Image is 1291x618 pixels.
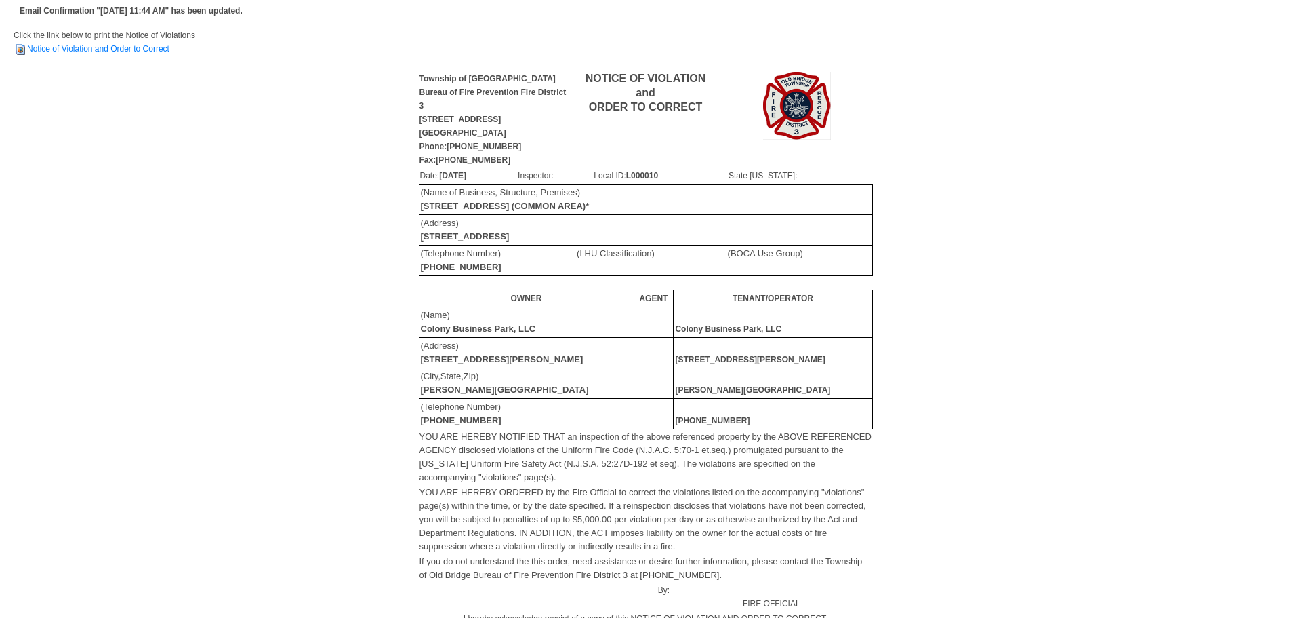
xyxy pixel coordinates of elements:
b: [PERSON_NAME][GEOGRAPHIC_DATA] [675,385,830,395]
font: If you do not understand the this order, need assistance or desire further information, please co... [419,556,863,580]
b: [STREET_ADDRESS][PERSON_NAME] [421,354,583,364]
font: (BOCA Use Group) [728,248,803,258]
font: (LHU Classification) [577,248,655,258]
b: OWNER [511,294,542,303]
b: [DATE] [439,171,466,180]
td: FIRE OFFICIAL [670,583,872,611]
td: Local ID: [593,168,728,183]
td: By: [419,583,671,611]
b: L000010 [626,171,658,180]
font: YOU ARE HEREBY ORDERED by the Fire Official to correct the violations listed on the accompanying ... [419,487,866,552]
font: (Name) [421,310,536,334]
b: NOTICE OF VIOLATION and ORDER TO CORRECT [586,73,705,113]
b: [STREET_ADDRESS][PERSON_NAME] [675,355,825,364]
img: HTML Document [14,43,27,56]
b: [PHONE_NUMBER] [421,262,501,272]
td: Date: [419,168,518,183]
font: (City,State,Zip) [421,371,589,395]
b: Colony Business Park, LLC [675,324,781,334]
b: [STREET_ADDRESS] [421,231,510,242]
a: Notice of Violation and Order to Correct [14,44,169,54]
font: (Telephone Number) [421,402,501,425]
b: Township of [GEOGRAPHIC_DATA] Bureau of Fire Prevention Fire District 3 [STREET_ADDRESS] [GEOGRAP... [419,74,567,165]
font: YOU ARE HEREBY NOTIFIED THAT an inspection of the above referenced property by the ABOVE REFERENC... [419,431,872,482]
font: (Name of Business, Structure, Premises) [421,187,590,211]
b: [PERSON_NAME][GEOGRAPHIC_DATA] [421,385,589,395]
td: Inspector: [517,168,593,183]
td: State [US_STATE]: [728,168,872,183]
font: (Address) [421,218,510,242]
img: Image [763,72,831,140]
b: [STREET_ADDRESS] (COMMON AREA)* [421,201,590,211]
b: AGENT [639,294,668,303]
td: Email Confirmation "[DATE] 11:44 AM" has been updated. [18,2,245,20]
b: TENANT/OPERATOR [733,294,813,303]
b: Colony Business Park, LLC [421,324,536,334]
font: (Telephone Number) [421,248,501,272]
b: [PHONE_NUMBER] [421,415,501,425]
font: (Address) [421,341,583,364]
b: [PHONE_NUMBER] [675,416,750,425]
span: Click the link below to print the Notice of Violations [14,31,195,54]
